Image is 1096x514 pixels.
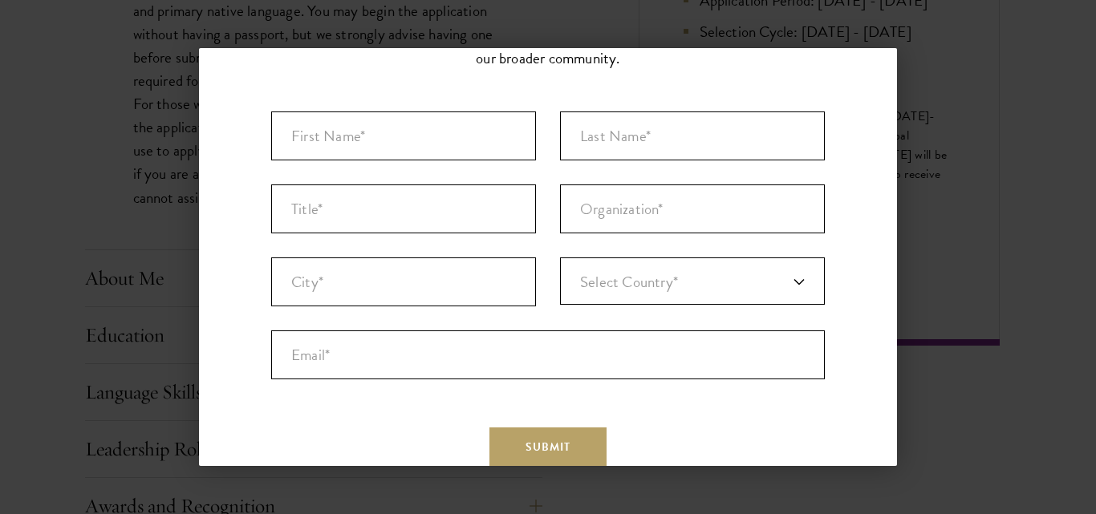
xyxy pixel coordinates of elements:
[271,111,536,160] input: First Name*
[271,330,825,379] input: Email*
[271,184,536,233] input: Title*
[580,270,678,293] span: Select Country*
[560,184,825,233] input: Organization*
[271,257,536,306] input: City*
[560,111,825,160] input: Last Name*
[526,439,570,455] span: Submit
[489,427,607,466] button: Submit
